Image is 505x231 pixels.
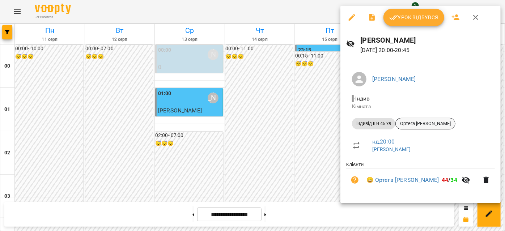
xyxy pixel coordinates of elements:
[442,176,448,183] span: 44
[389,13,438,22] span: Урок відбувся
[346,171,364,189] button: Візит ще не сплачено. Додати оплату?
[372,76,416,82] a: [PERSON_NAME]
[352,120,395,127] span: індивід шч 45 хв
[372,146,411,152] a: [PERSON_NAME]
[361,46,495,55] p: [DATE] 20:00 - 20:45
[366,176,439,184] a: 😀 Ортега [PERSON_NAME]
[352,95,372,102] span: - Індив
[396,120,455,127] span: Ортега [PERSON_NAME]
[361,35,495,46] h6: [PERSON_NAME]
[451,176,457,183] span: 34
[346,161,495,194] ul: Клієнти
[442,176,457,183] b: /
[383,9,444,26] button: Урок відбувся
[372,138,395,145] a: нд , 20:00
[352,103,489,110] p: Кімната
[395,118,455,129] div: Ортега [PERSON_NAME]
